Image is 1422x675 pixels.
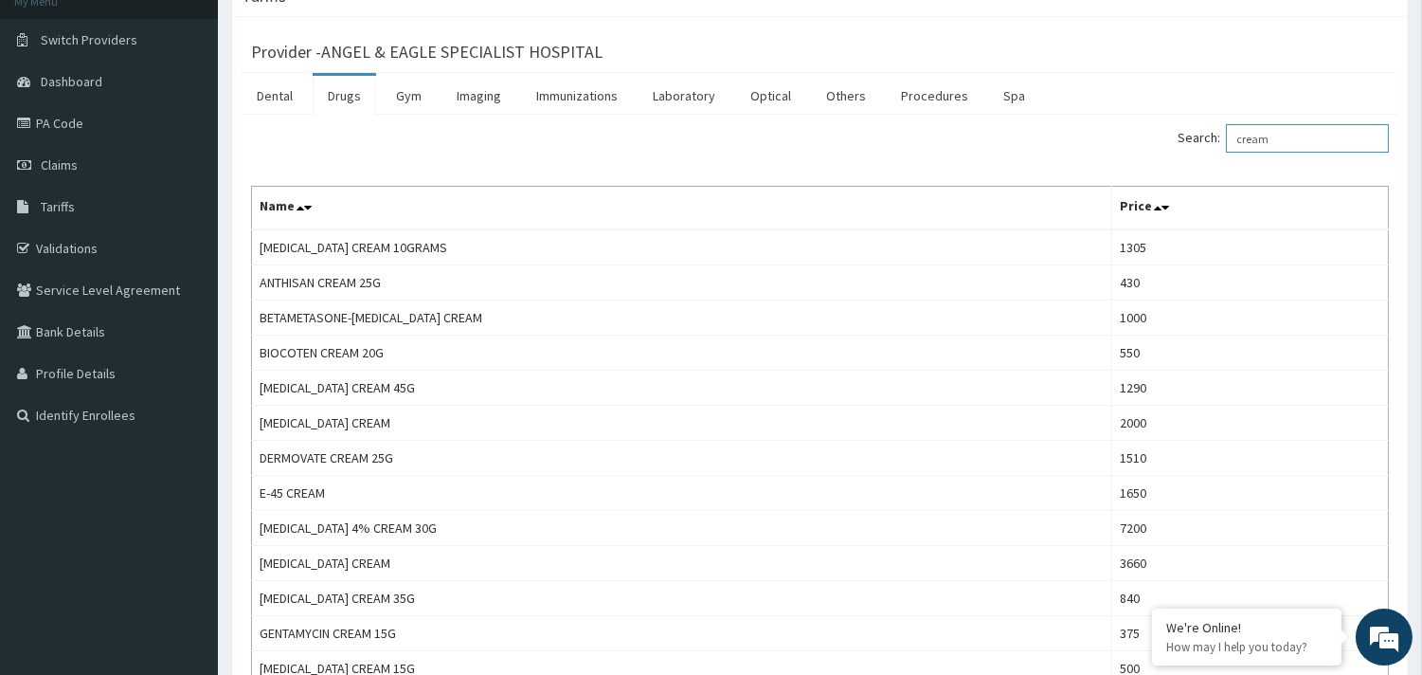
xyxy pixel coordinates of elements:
input: Search: [1226,124,1389,153]
div: Minimize live chat window [311,9,356,55]
td: 1650 [1112,476,1389,511]
span: Switch Providers [41,31,137,48]
td: ANTHISAN CREAM 25G [252,265,1112,301]
a: Drugs [313,76,376,116]
label: Search: [1178,124,1389,153]
a: Dental [242,76,308,116]
td: [MEDICAL_DATA] CREAM 35G [252,581,1112,616]
img: d_794563401_company_1708531726252_794563401 [35,95,77,142]
div: We're Online! [1166,619,1327,636]
td: [MEDICAL_DATA] CREAM 10GRAMS [252,229,1112,265]
td: [MEDICAL_DATA] CREAM 45G [252,371,1112,406]
td: 1290 [1112,371,1389,406]
a: Imaging [441,76,516,116]
td: 3660 [1112,546,1389,581]
td: [MEDICAL_DATA] CREAM [252,406,1112,441]
a: Gym [381,76,437,116]
td: BETAMETASONE-[MEDICAL_DATA] CREAM [252,301,1112,336]
textarea: Type your message and hit 'Enter' [9,463,361,529]
td: 550 [1112,336,1389,371]
th: Price [1112,187,1389,230]
td: 375 [1112,616,1389,651]
div: Chat with us now [99,106,318,131]
a: Spa [988,76,1040,116]
a: Others [811,76,881,116]
a: Laboratory [638,76,730,116]
td: 1000 [1112,301,1389,336]
span: We're online! [110,211,261,403]
h3: Provider - ANGEL & EAGLE SPECIALIST HOSPITAL [251,44,603,61]
td: 840 [1112,581,1389,616]
td: 7200 [1112,511,1389,546]
span: Claims [41,156,78,173]
td: E-45 CREAM [252,476,1112,511]
td: [MEDICAL_DATA] CREAM [252,546,1112,581]
td: BIOCOTEN CREAM 20G [252,336,1112,371]
td: 2000 [1112,406,1389,441]
a: Immunizations [521,76,633,116]
td: GENTAMYCIN CREAM 15G [252,616,1112,651]
td: [MEDICAL_DATA] 4% CREAM 30G [252,511,1112,546]
th: Name [252,187,1112,230]
a: Optical [735,76,806,116]
span: Tariffs [41,198,75,215]
a: Procedures [886,76,983,116]
span: Dashboard [41,73,102,90]
p: How may I help you today? [1166,639,1327,655]
td: 430 [1112,265,1389,301]
td: 1510 [1112,441,1389,476]
td: DERMOVATE CREAM 25G [252,441,1112,476]
td: 1305 [1112,229,1389,265]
